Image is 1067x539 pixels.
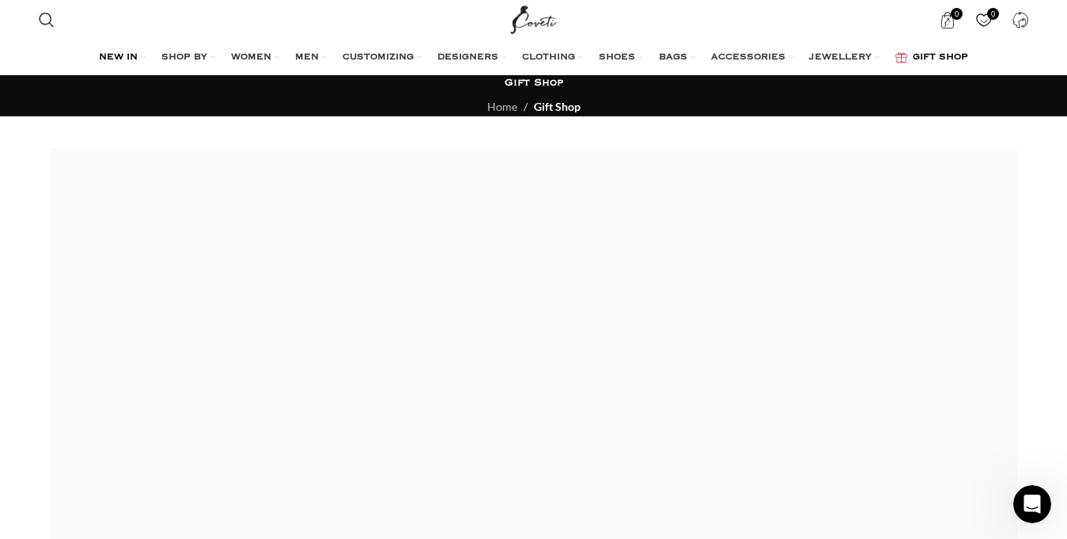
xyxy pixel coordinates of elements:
span: GIFT SHOP [913,51,968,64]
span: BAGS [659,51,687,64]
a: Home [487,100,517,113]
span: NEW IN [99,51,138,64]
a: MEN [295,42,327,74]
a: DESIGNERS [437,42,506,74]
a: Search [31,4,62,36]
a: NEW IN [99,42,146,74]
a: BAGS [659,42,695,74]
a: SHOES [599,42,643,74]
a: SHOP BY [161,42,215,74]
a: CLOTHING [522,42,583,74]
span: ACCESSORIES [711,51,785,64]
span: CLOTHING [522,51,575,64]
span: WOMEN [231,51,271,64]
a: JEWELLERY [809,42,880,74]
a: Site logo [507,12,560,25]
span: SHOP BY [161,51,207,64]
iframe: Intercom live chat [1013,485,1051,523]
a: ACCESSORIES [711,42,793,74]
h1: Gift Shop [505,76,563,90]
a: CUSTOMIZING [342,42,422,74]
a: WOMEN [231,42,279,74]
span: DESIGNERS [437,51,498,64]
a: 0 [967,4,1000,36]
span: Gift Shop [534,100,581,113]
div: Main navigation [31,42,1037,74]
span: 0 [951,8,963,20]
span: JEWELLERY [809,51,872,64]
div: My Wishlist [967,4,1000,36]
a: 0 [931,4,963,36]
span: 0 [987,8,999,20]
a: GIFT SHOP [895,42,968,74]
img: GiftBag [895,52,907,63]
span: MEN [295,51,319,64]
span: SHOES [599,51,635,64]
span: CUSTOMIZING [342,51,414,64]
